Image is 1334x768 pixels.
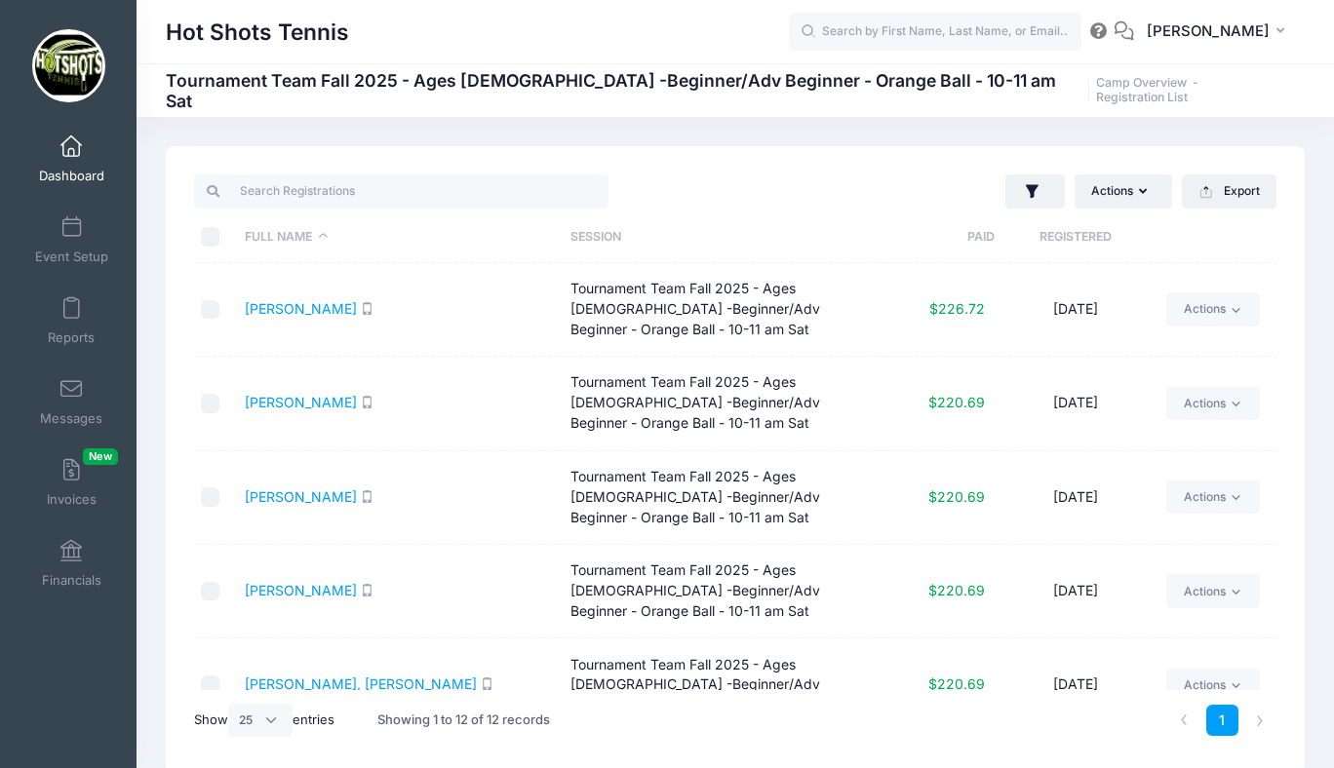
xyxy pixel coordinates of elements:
button: Actions [1075,174,1172,208]
a: Registration List [1096,91,1188,105]
i: SMS enabled [361,490,373,503]
td: [DATE] [995,545,1157,638]
h1: Hot Shots Tennis [166,10,349,55]
span: Reports [48,329,95,346]
td: Tournament Team Fall 2025 - Ages [DEMOGRAPHIC_DATA] -Beginner/Adv Beginner - Orange Ball - 10-11 ... [561,545,886,638]
i: SMS enabled [361,396,373,408]
a: InvoicesNew [25,448,118,517]
a: Actions [1166,292,1259,326]
td: [DATE] [995,638,1157,732]
td: Tournament Team Fall 2025 - Ages [DEMOGRAPHIC_DATA] -Beginner/Adv Beginner - Orange Ball - 10-11 ... [561,451,886,545]
span: Event Setup [35,249,108,265]
th: Registered: activate to sort column ascending [995,211,1157,263]
th: Full Name: activate to sort column descending [236,211,562,263]
i: SMS enabled [481,677,493,690]
img: Hot Shots Tennis [32,29,105,102]
span: $220.69 [928,488,985,505]
h1: Tournament Team Fall 2025 - Ages [DEMOGRAPHIC_DATA] -Beginner/Adv Beginner - Orange Ball - 10-11 ... [166,70,1295,111]
td: [DATE] [995,263,1157,357]
a: Financials [25,529,118,597]
td: Tournament Team Fall 2025 - Ages [DEMOGRAPHIC_DATA] -Beginner/Adv Beginner - Orange Ball - 10-11 ... [561,263,886,357]
select: Showentries [228,704,293,737]
span: Invoices [47,491,97,508]
div: Showing 1 to 12 of 12 records [377,698,550,743]
a: Actions [1166,574,1259,607]
span: $220.69 [928,675,985,692]
th: Session: activate to sort column ascending [561,211,886,263]
a: Camp Overview [1096,76,1187,91]
span: Dashboard [39,168,104,184]
td: [DATE] [995,357,1157,450]
span: [PERSON_NAME] [1147,20,1270,42]
input: Search by First Name, Last Name, or Email... [789,13,1081,52]
a: [PERSON_NAME] [245,488,357,505]
a: [PERSON_NAME] [245,394,357,410]
a: [PERSON_NAME] [245,300,357,317]
a: Event Setup [25,206,118,274]
td: [DATE] [995,451,1157,545]
span: $220.69 [928,394,985,410]
th: Paid: activate to sort column ascending [886,211,995,263]
button: [PERSON_NAME] [1134,10,1305,55]
a: 1 [1206,705,1238,737]
a: Messages [25,367,118,436]
a: [PERSON_NAME], [PERSON_NAME] [245,675,477,692]
a: Actions [1166,669,1259,702]
input: Search Registrations [194,174,608,208]
i: SMS enabled [361,584,373,596]
button: Export [1182,174,1276,208]
td: Tournament Team Fall 2025 - Ages [DEMOGRAPHIC_DATA] -Beginner/Adv Beginner - Orange Ball - 10-11 ... [561,638,886,732]
a: Actions [1166,387,1259,420]
label: Show entries [194,704,334,737]
td: Tournament Team Fall 2025 - Ages [DEMOGRAPHIC_DATA] -Beginner/Adv Beginner - Orange Ball - 10-11 ... [561,357,886,450]
span: $220.69 [928,582,985,598]
a: [PERSON_NAME] [245,582,357,598]
span: $226.72 [929,300,985,317]
a: Dashboard [25,125,118,193]
a: Reports [25,287,118,355]
i: SMS enabled [361,302,373,315]
span: New [83,448,118,465]
span: Messages [40,410,102,427]
span: Financials [42,572,101,589]
a: Actions [1166,480,1259,514]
